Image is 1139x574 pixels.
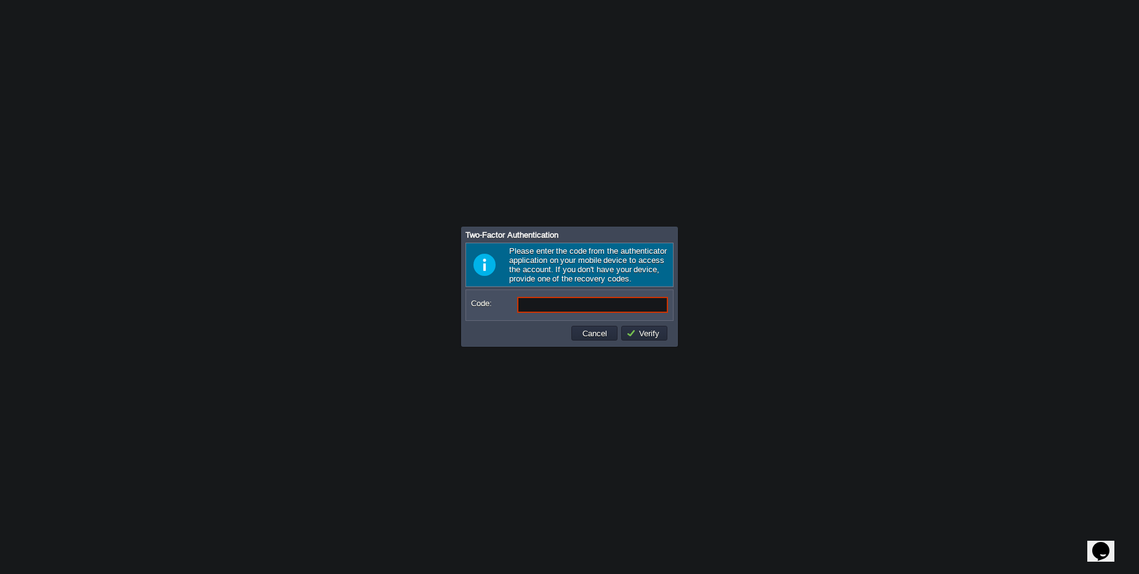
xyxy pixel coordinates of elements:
div: Please enter the code from the authenticator application on your mobile device to access the acco... [465,243,674,287]
button: Cancel [579,328,611,339]
span: Two-Factor Authentication [465,230,558,240]
label: Code: [471,297,516,310]
iframe: chat widget [1087,525,1127,562]
button: Verify [626,328,663,339]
